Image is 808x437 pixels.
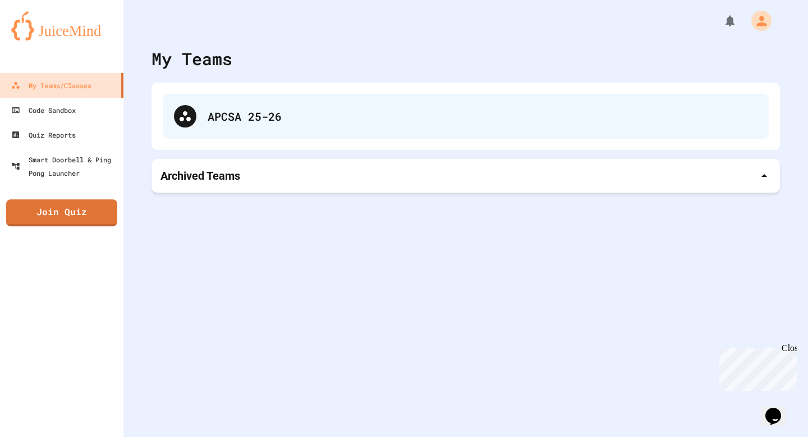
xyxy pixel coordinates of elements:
iframe: chat widget [761,392,797,426]
div: My Teams [151,46,232,71]
div: APCSA 25-26 [208,108,757,125]
p: Archived Teams [160,168,240,184]
div: My Teams/Classes [11,79,91,92]
div: Smart Doorbell & Ping Pong Launcher [11,153,119,180]
div: My Notifications [703,11,740,30]
div: Code Sandbox [11,103,76,117]
iframe: chat widget [715,343,797,391]
div: Chat with us now!Close [4,4,77,71]
img: logo-orange.svg [11,11,112,40]
div: APCSA 25-26 [163,94,769,139]
div: My Account [740,8,774,34]
a: Join Quiz [6,199,117,226]
div: Quiz Reports [11,128,76,142]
